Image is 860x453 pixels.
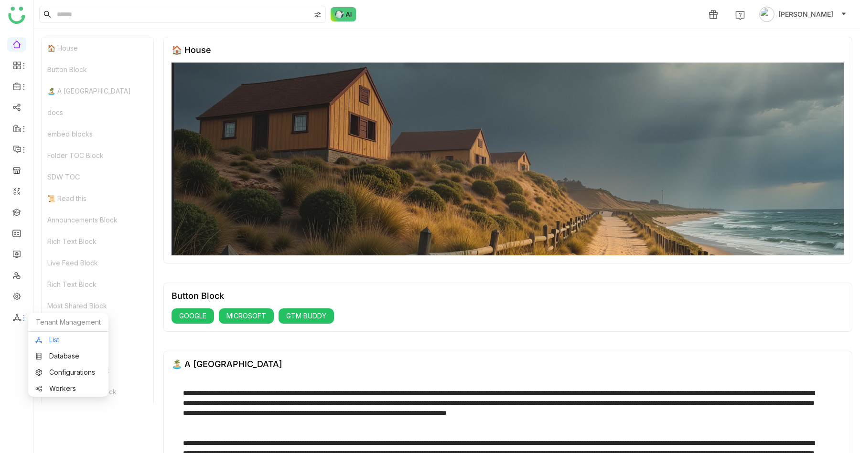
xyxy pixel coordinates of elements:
div: 🏝️ A [GEOGRAPHIC_DATA] [42,80,153,102]
a: Configurations [35,369,101,376]
button: MICROSOFT [219,308,274,324]
img: logo [8,7,25,24]
a: Workers [35,385,101,392]
div: Tenant Management [28,313,108,332]
div: 🏠 House [172,45,211,55]
img: 68553b2292361c547d91f02a [172,63,844,255]
div: embed blocks [42,123,153,145]
div: Recent Forum Post Block [42,402,153,424]
span: GTM BUDDY [286,311,326,321]
img: ask-buddy-normal.svg [331,7,356,21]
span: MICROSOFT [226,311,266,321]
img: avatar [759,7,774,22]
img: search-type.svg [314,11,322,19]
a: List [35,337,101,343]
div: docs [42,102,153,123]
button: GTM BUDDY [279,308,334,324]
div: Rich Text Block [42,274,153,295]
div: Rich Text Block [42,231,153,252]
div: 📜 Read this [42,188,153,209]
div: Most Shared Block [42,295,153,316]
div: 🏠 House [42,37,153,59]
div: Live Feed Block [42,252,153,274]
div: Button Block [42,59,153,80]
button: GOOGLE [172,308,214,324]
button: [PERSON_NAME] [757,7,849,22]
div: SDW TOC [42,166,153,188]
a: Database [35,353,101,359]
div: Button Block [172,291,224,301]
span: [PERSON_NAME] [778,9,833,20]
div: 🏝️ A [GEOGRAPHIC_DATA] [172,359,282,369]
img: help.svg [735,11,745,20]
span: GOOGLE [179,311,206,321]
div: Folder TOC Block [42,145,153,166]
div: Announcements Block [42,209,153,231]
